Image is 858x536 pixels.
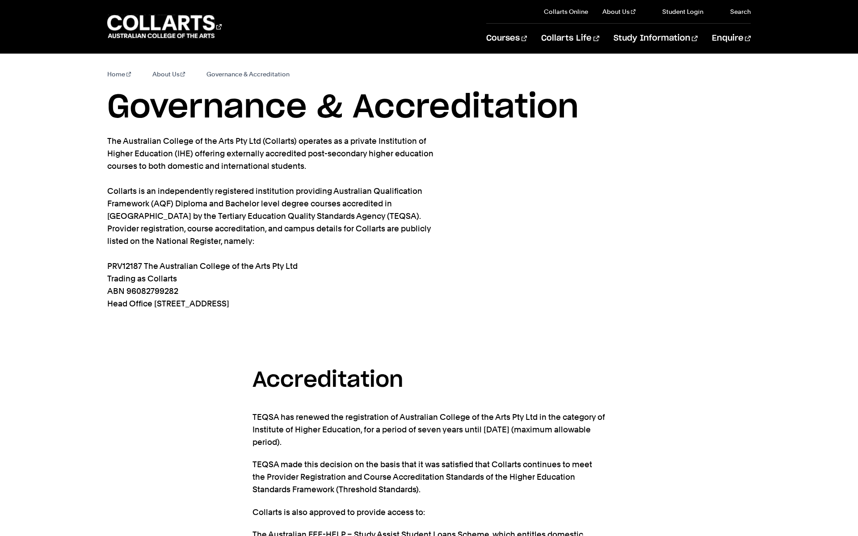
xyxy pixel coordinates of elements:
[152,68,185,80] a: About Us
[107,68,131,80] a: Home
[718,7,751,16] a: Search
[252,411,606,448] p: TEQSA has renewed the registration of Australian College of the Arts Pty Ltd in the category of I...
[252,506,606,519] p: Collarts is also approved to provide access to:
[614,24,698,53] a: Study Information
[107,88,751,128] h1: Governance & Accreditation
[486,24,527,53] a: Courses
[602,7,635,16] a: About Us
[252,364,606,398] h3: Accreditation
[107,135,433,310] p: The Australian College of the Arts Pty Ltd (Collarts) operates as a private Institution of Higher...
[712,24,751,53] a: Enquire
[107,14,222,39] div: Go to homepage
[541,24,599,53] a: Collarts Life
[650,7,703,16] a: Student Login
[544,7,588,16] a: Collarts Online
[252,458,606,496] p: TEQSA made this decision on the basis that it was satisfied that Collarts continues to meet the P...
[206,68,290,80] span: Governance & Accreditation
